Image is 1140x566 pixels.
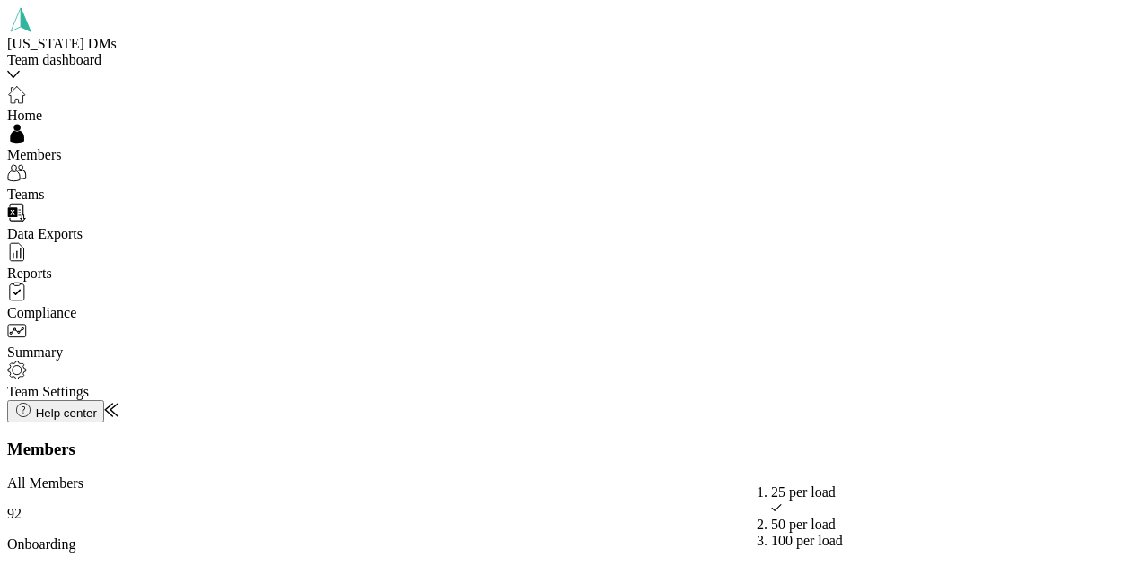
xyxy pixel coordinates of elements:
span: 100 per load [771,533,843,548]
div: Help center [14,403,97,420]
div: Team dashboard [7,52,259,68]
span: Reports [7,266,52,281]
span: Members [7,147,61,162]
p: 92 [7,506,1133,522]
p: Onboarding [7,536,1133,553]
span: Team Settings [7,384,89,399]
span: Summary [7,344,63,360]
span: Home [7,108,42,123]
div: [US_STATE] DMs [7,36,259,52]
span: Compliance [7,305,76,320]
iframe: Everlance-gr Chat Button Frame [1039,466,1140,566]
button: Help center [7,400,104,422]
span: 50 per load [771,517,836,532]
h1: Members [7,440,1133,459]
span: 25 per load [771,484,836,500]
span: Data Exports [7,226,83,241]
span: Teams [7,187,45,202]
p: All Members [7,475,1133,492]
